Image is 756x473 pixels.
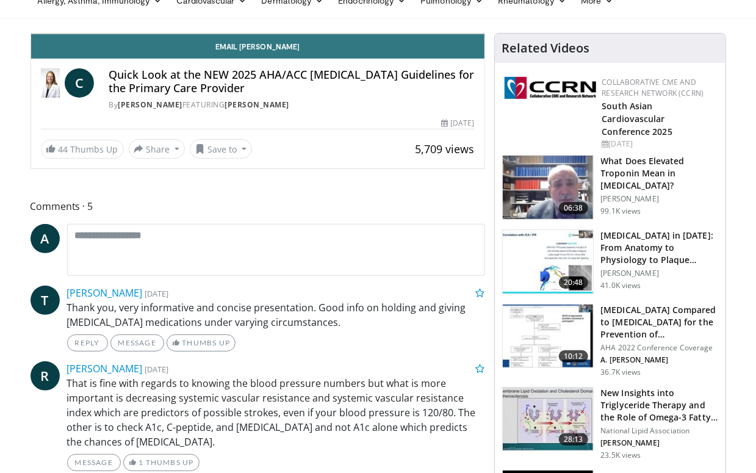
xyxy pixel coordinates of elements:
p: National Lipid Association [601,426,718,436]
p: That is fine with regards to knowing the blood pressure numbers but what is more important is dec... [67,376,485,449]
p: 36.7K views [601,367,641,377]
a: Reply [67,334,108,352]
h4: Quick Look at the NEW 2025 AHA/ACC [MEDICAL_DATA] Guidelines for the Primary Care Provider [109,68,474,95]
h3: [MEDICAL_DATA] Compared to [MEDICAL_DATA] for the Prevention of… [601,304,718,341]
p: [PERSON_NAME] [601,269,718,278]
p: AHA 2022 Conference Coverage [601,343,718,353]
span: 5,709 views [416,142,475,156]
span: 28:13 [559,433,588,446]
h4: Related Videos [502,41,590,56]
h3: [MEDICAL_DATA] in [DATE]: From Anatomy to Physiology to Plaque Burden and … [601,229,718,266]
a: Email [PERSON_NAME] [31,34,484,59]
a: Message [67,454,121,471]
img: 45ea033d-f728-4586-a1ce-38957b05c09e.150x105_q85_crop-smart_upscale.jpg [503,388,593,451]
button: Share [129,139,185,159]
span: 44 [59,143,68,155]
p: [PERSON_NAME] [601,194,718,204]
a: 1 Thumbs Up [123,454,200,471]
a: Collaborative CME and Research Network (CCRN) [602,77,704,98]
small: [DATE] [145,364,169,375]
img: Dr. Catherine P. Benziger [41,68,60,98]
a: [PERSON_NAME] [67,286,143,300]
a: A [31,224,60,253]
a: [PERSON_NAME] [118,99,182,110]
a: Message [110,334,164,352]
span: 20:48 [559,276,588,289]
p: 41.0K views [601,281,641,291]
button: Save to [190,139,252,159]
a: 10:12 [MEDICAL_DATA] Compared to [MEDICAL_DATA] for the Prevention of… AHA 2022 Conference Covera... [502,304,718,377]
span: Comments 5 [31,198,485,214]
a: [PERSON_NAME] [67,362,143,375]
h3: What Does Elevated Troponin Mean in [MEDICAL_DATA]? [601,155,718,192]
h3: New Insights into Triglyceride Therapy and the Role of Omega-3 Fatty… [601,387,718,424]
a: [PERSON_NAME] [225,99,289,110]
span: 10:12 [559,350,588,363]
img: 823da73b-7a00-425d-bb7f-45c8b03b10c3.150x105_q85_crop-smart_upscale.jpg [503,230,593,294]
a: South Asian Cardiovascular Conference 2025 [602,100,673,137]
span: 06:38 [559,202,588,214]
a: 06:38 What Does Elevated Troponin Mean in [MEDICAL_DATA]? [PERSON_NAME] 99.1K views [502,155,718,220]
img: 98daf78a-1d22-4ebe-927e-10afe95ffd94.150x105_q85_crop-smart_upscale.jpg [503,156,593,219]
p: 99.1K views [601,206,641,216]
span: 1 [139,458,143,467]
small: [DATE] [145,288,169,299]
a: R [31,361,60,391]
img: a04ee3ba-8487-4636-b0fb-5e8d268f3737.png.150x105_q85_autocrop_double_scale_upscale_version-0.2.png [505,77,596,99]
a: 20:48 [MEDICAL_DATA] in [DATE]: From Anatomy to Physiology to Plaque Burden and … [PERSON_NAME] 4... [502,229,718,294]
a: C [65,68,94,98]
p: [PERSON_NAME] [601,438,718,448]
p: A. [PERSON_NAME] [601,355,718,365]
a: 28:13 New Insights into Triglyceride Therapy and the Role of Omega-3 Fatty… National Lipid Associ... [502,387,718,460]
div: [DATE] [441,118,474,129]
a: Thumbs Up [167,334,236,352]
img: 7c0f9b53-1609-4588-8498-7cac8464d722.150x105_q85_crop-smart_upscale.jpg [503,305,593,368]
div: By FEATURING [109,99,474,110]
a: 44 Thumbs Up [41,140,124,159]
a: T [31,286,60,315]
div: [DATE] [602,139,716,150]
p: 23.5K views [601,450,641,460]
p: Thank you, very informative and concise presentation. Good info on holding and giving [MEDICAL_DA... [67,300,485,330]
